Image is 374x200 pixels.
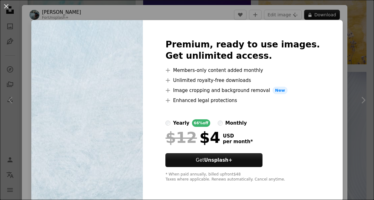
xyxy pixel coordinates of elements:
[225,119,247,127] div: monthly
[218,121,223,126] input: monthly
[165,153,262,167] button: GetUnsplash+
[165,39,320,62] h2: Premium, ready to use images. Get unlimited access.
[165,77,320,84] li: Unlimited royalty-free downloads
[165,172,320,182] div: * When paid annually, billed upfront $48 Taxes where applicable. Renews automatically. Cancel any...
[273,87,288,94] span: New
[165,121,170,126] input: yearly66%off
[223,139,253,144] span: per month *
[223,133,253,139] span: USD
[165,129,220,146] div: $4
[165,87,320,94] li: Image cropping and background removal
[165,67,320,74] li: Members-only content added monthly
[173,119,189,127] div: yearly
[165,97,320,104] li: Enhanced legal protections
[204,157,232,163] strong: Unsplash+
[192,119,210,127] div: 66% off
[165,129,197,146] span: $12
